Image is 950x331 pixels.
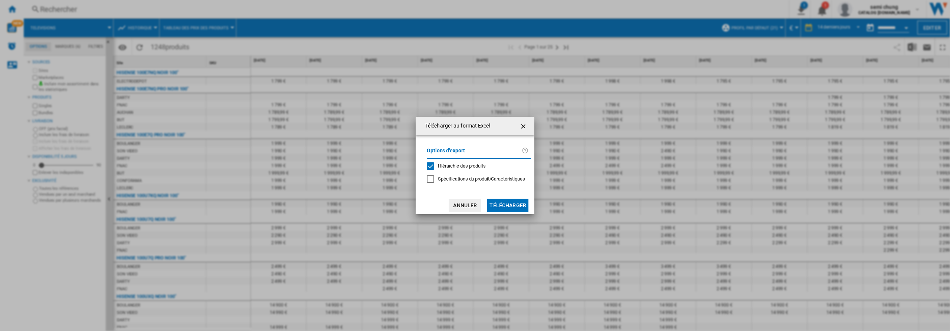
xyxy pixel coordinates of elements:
[487,199,528,212] button: Télécharger
[520,122,528,131] ng-md-icon: getI18NText('BUTTONS.CLOSE_DIALOG')
[449,199,481,212] button: Annuler
[427,146,522,160] label: Options d'export
[422,122,490,130] h4: Télécharger au format Excel
[438,176,525,182] div: S'applique uniquement à la vision catégorie
[438,163,486,169] span: Hiérarchie des produits
[438,176,525,182] span: Spécifications du produit/Caractéristiques
[427,163,525,170] md-checkbox: Hiérarchie des produits
[517,119,531,133] button: getI18NText('BUTTONS.CLOSE_DIALOG')
[416,117,534,214] md-dialog: Télécharger au ...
